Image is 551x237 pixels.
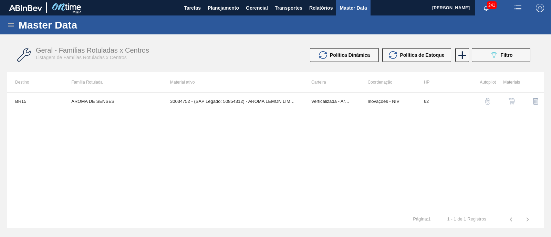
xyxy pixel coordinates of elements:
span: Política de Estoque [400,52,444,58]
img: shopping-cart-icon [508,98,515,105]
button: Política de Estoque [382,48,451,62]
button: delete-icon [528,93,544,109]
th: HP [416,72,472,92]
img: TNhmsLtSVTkK8tSr43FrP2fwEKptu5GPRR3wAAAABJRU5ErkJggg== [9,5,42,11]
th: Materiais [496,72,520,92]
th: Destino [7,72,63,92]
div: Ver Materiais [499,93,520,109]
div: Excluir Família Rotulada X Centro [523,93,544,109]
th: Material ativo [162,72,303,92]
span: Tarefas [184,4,201,12]
h1: Master Data [19,21,141,29]
td: 30034752 - (SAP Legado: 50854312) - AROMA LEMON LIME FLAVOUR [162,93,303,110]
span: Planejamento [208,4,239,12]
span: Geral - Famílias Rotuladas x Centros [36,46,149,54]
div: Configuração Auto Pilot [475,93,496,109]
div: Nova Família Rotulada x Centro [455,48,468,62]
span: Master Data [340,4,367,12]
td: AROMA DE SENSES [63,93,162,110]
td: Inovações - NIV [359,93,415,110]
div: Filtrar Família Rotulada x Centro [468,48,534,62]
button: shopping-cart-icon [503,93,520,109]
span: Política Dinâmica [330,52,370,58]
th: Família Rotulada [63,72,162,92]
span: Transportes [275,4,302,12]
span: Gerencial [246,4,268,12]
span: Filtro [501,52,513,58]
button: Política Dinâmica [310,48,379,62]
img: Logout [536,4,544,12]
img: delete-icon [532,97,540,105]
th: Carteira [303,72,359,92]
span: 241 [487,1,497,9]
div: Atualizar Política de Estoque em Massa [382,48,455,62]
td: BR15 [7,93,63,110]
span: Relatórios [309,4,333,12]
td: Página : 1 [405,211,439,222]
button: auto-pilot-icon [479,93,496,109]
span: Listagem de Famílias Rotuladas x Centros [36,55,127,60]
th: Coordenação [359,72,415,92]
th: Autopilot [472,72,496,92]
img: userActions [514,4,522,12]
button: Filtro [472,48,530,62]
td: 1 - 1 de 1 Registros [439,211,495,222]
div: Atualizar Política Dinâmica [310,48,382,62]
td: Verticalizada - Aroma [303,93,359,110]
button: Notificações [475,3,497,13]
td: 62 [416,93,472,110]
img: auto-pilot-icon [484,98,491,105]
